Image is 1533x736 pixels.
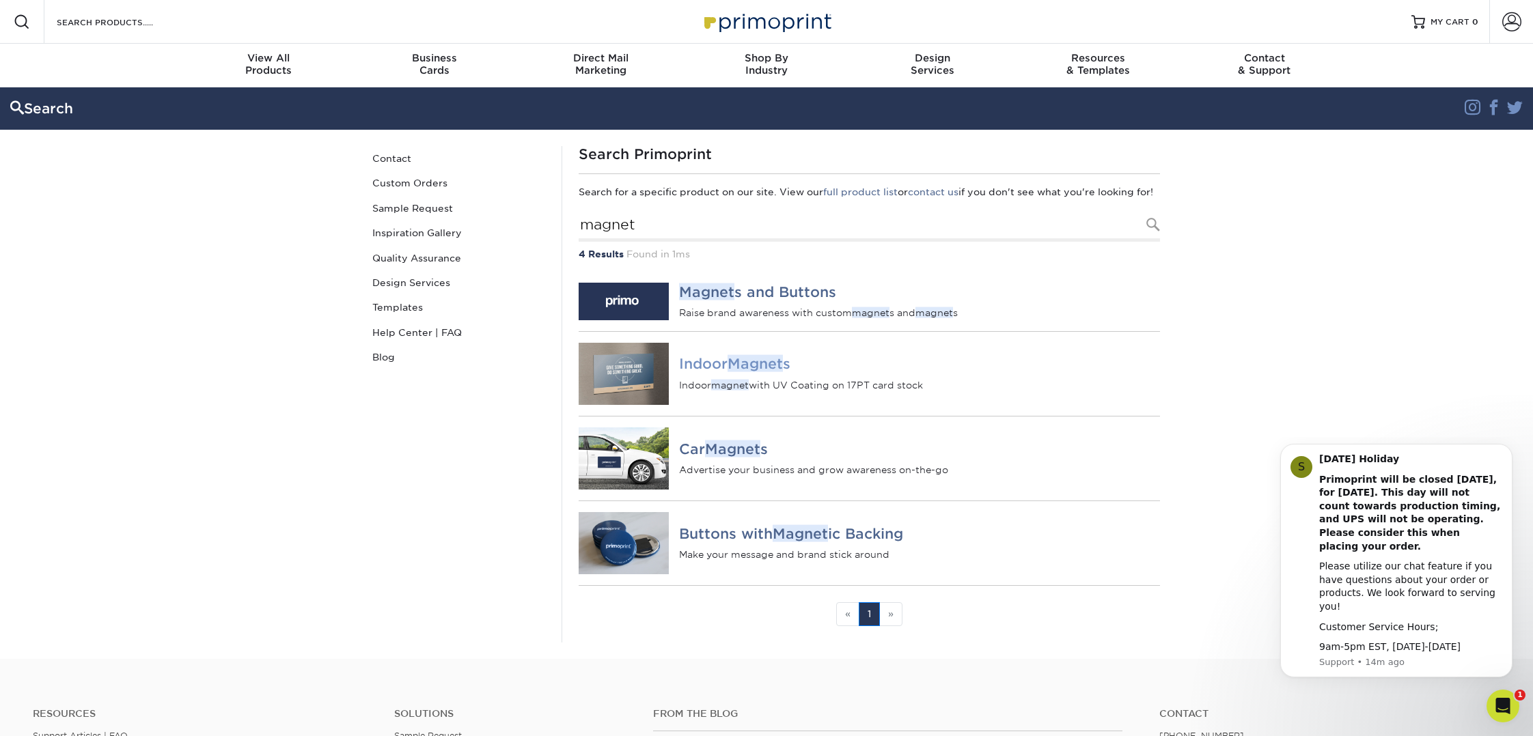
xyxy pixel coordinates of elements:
div: & Templates [1015,52,1181,76]
img: Buttons with Magnetic Backing [579,512,669,574]
span: Resources [1015,52,1181,64]
a: View AllProducts [186,44,352,87]
a: full product list [823,186,898,197]
span: Business [352,52,518,64]
h4: Buttons with ic Backing [679,525,1160,541]
a: Direct MailMarketing [518,44,684,87]
h4: Indoor s [679,356,1160,372]
a: Contact [367,146,551,171]
h4: From the Blog [653,708,1122,720]
a: contact us [908,186,958,197]
img: Indoor Magnets [579,343,669,405]
a: Help Center | FAQ [367,320,551,345]
div: Marketing [518,52,684,76]
a: Shop ByIndustry [684,44,850,87]
em: magnet [711,379,749,390]
div: Cards [352,52,518,76]
p: Search for a specific product on our site. View our or if you don't see what you're looking for! [579,185,1160,199]
a: Car Magnets CarMagnets Advertise your business and grow awareness on-the-go [579,416,1160,500]
a: Blog [367,345,551,369]
p: Advertise your business and grow awareness on-the-go [679,463,1160,477]
a: Sample Request [367,196,551,221]
a: 1 [859,602,880,626]
span: Direct Mail [518,52,684,64]
h4: Resources [33,708,374,720]
a: DesignServices [849,44,1015,87]
em: magnet [852,307,889,318]
a: Custom Orders [367,171,551,195]
a: Contact [1159,708,1500,720]
img: Primoprint [698,7,835,36]
span: Design [849,52,1015,64]
strong: 4 Results [579,249,624,259]
div: Industry [684,52,850,76]
span: MY CART [1431,16,1469,28]
em: Magnet [679,283,734,300]
iframe: Intercom notifications message [1260,437,1533,699]
a: Magnets and Buttons Magnets and Buttons Raise brand awareness with custommagnets andmagnets [579,272,1160,330]
a: Design Services [367,270,551,295]
span: View All [186,52,352,64]
a: Buttons with Magnetic Backing Buttons withMagnetic Backing Make your message and brand stick around [579,501,1160,585]
span: 1 [1515,690,1525,700]
img: Car Magnets [579,427,669,490]
span: Found in 1ms [626,249,690,259]
div: Products [186,52,352,76]
em: Magnet [705,440,760,457]
a: BusinessCards [352,44,518,87]
a: Templates [367,295,551,320]
h4: Car s [679,440,1160,457]
img: Magnets and Buttons [579,283,669,320]
iframe: Google Customer Reviews [3,694,116,731]
a: Inspiration Gallery [367,221,551,245]
a: Indoor Magnets IndoorMagnets Indoormagnetwith UV Coating on 17PT card stock [579,332,1160,416]
em: magnet [915,307,953,318]
a: Quality Assurance [367,246,551,270]
div: Services [849,52,1015,76]
a: Contact& Support [1181,44,1347,87]
input: SEARCH PRODUCTS..... [55,14,189,30]
span: Shop By [684,52,850,64]
p: Raise brand awareness with custom s and s [679,306,1160,320]
p: Make your message and brand stick around [679,548,1160,561]
p: Indoor with UV Coating on 17PT card stock [679,378,1160,391]
iframe: Intercom live chat [1487,690,1519,722]
em: Magnet [728,355,783,372]
h4: Solutions [394,708,632,720]
div: & Support [1181,52,1347,76]
h4: s and Buttons [679,283,1160,300]
h1: Search Primoprint [579,146,1160,162]
em: Magnet [773,524,828,541]
input: Search Products... [579,210,1160,242]
span: 0 [1472,17,1478,27]
span: Contact [1181,52,1347,64]
a: Resources& Templates [1015,44,1181,87]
